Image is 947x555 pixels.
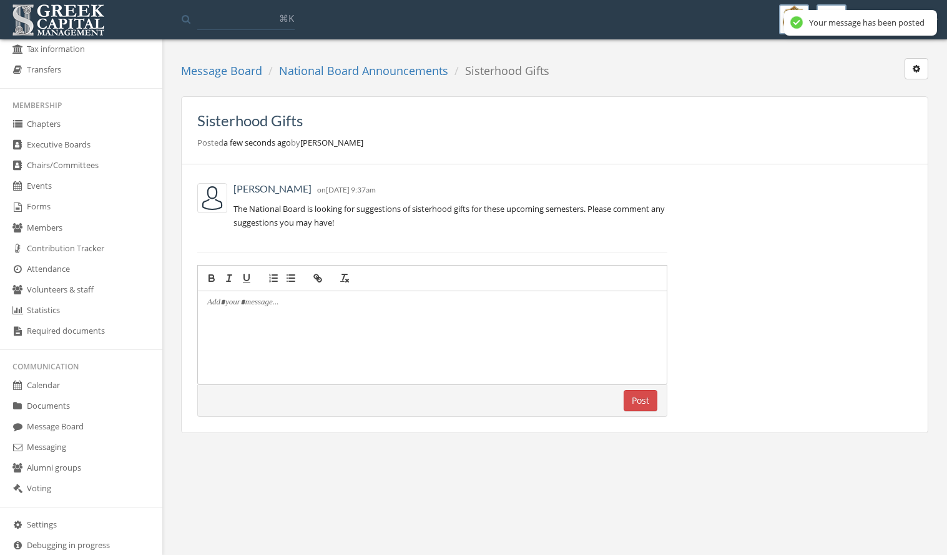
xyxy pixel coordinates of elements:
[279,63,448,78] a: National Board Announcements
[854,4,938,26] div: [PERSON_NAME]
[181,63,262,78] a: Message Board
[809,17,925,28] div: Your message has been posted
[326,185,376,194] span: [DATE] 9:37am
[197,137,363,148] span: a few seconds ago
[197,137,223,148] span: Posted
[197,112,912,129] h4: Sisterhood Gifts
[233,202,667,229] p: The National Board is looking for suggestions of sisterhood gifts for these upcoming semesters. P...
[279,12,294,24] span: ⌘K
[448,63,549,79] li: Sisterhood Gifts
[233,182,312,194] span: [PERSON_NAME]
[300,137,363,148] span: [PERSON_NAME]
[317,185,376,194] small: on
[624,390,657,411] button: Post
[291,137,300,148] span: by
